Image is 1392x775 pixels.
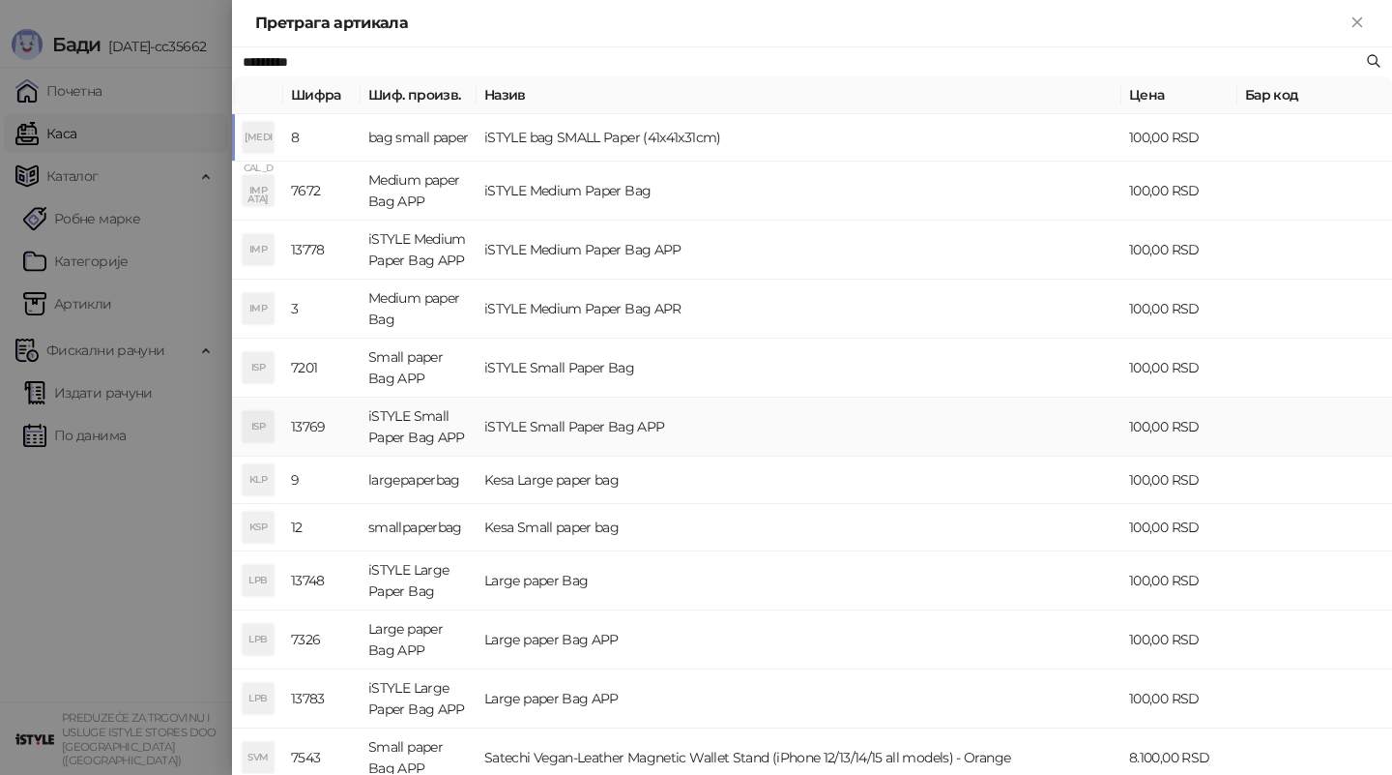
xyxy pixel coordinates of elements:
td: 3 [283,280,361,339]
td: 9 [283,457,361,504]
td: 100,00 RSD [1121,551,1237,611]
td: 100,00 RSD [1121,670,1237,729]
td: Medium paper Bag APP [361,162,477,221]
td: Large paper Bag APP [477,670,1121,729]
th: Бар код [1237,76,1392,114]
div: IMP [243,175,274,206]
td: smallpaperbag [361,504,477,551]
td: Kesa Small paper bag [477,504,1121,551]
td: 100,00 RSD [1121,280,1237,339]
td: Small paper Bag APP [361,339,477,398]
td: 100,00 RSD [1121,339,1237,398]
td: 100,00 RSD [1121,114,1237,162]
td: 100,00 RSD [1121,504,1237,551]
td: iSTYLE Large Paper Bag APP [361,670,477,729]
td: 100,00 RSD [1121,611,1237,670]
td: largepaperbag [361,457,477,504]
th: Назив [477,76,1121,114]
div: IMP [243,293,274,324]
div: LPB [243,565,274,596]
td: iSTYLE Large Paper Bag [361,551,477,611]
div: Претрага артикала [255,12,1346,35]
td: iSTYLE Medium Paper Bag APP [477,221,1121,280]
td: iSTYLE Medium Paper Bag APP [361,221,477,280]
td: 7201 [283,339,361,398]
td: iSTYLE Small Paper Bag APP [361,398,477,457]
button: Close [1346,12,1369,35]
td: Large paper Bag APP [477,611,1121,670]
td: iSTYLE Small Paper Bag APP [477,398,1121,457]
td: Kesa Large paper bag [477,457,1121,504]
div: KSP [243,512,274,543]
td: Large paper Bag APP [361,611,477,670]
td: 13769 [283,398,361,457]
div: IMP [243,234,274,265]
th: Шиф. произв. [361,76,477,114]
td: 100,00 RSD [1121,457,1237,504]
td: 13748 [283,551,361,611]
div: [MEDICAL_DATA] [243,122,274,153]
div: LPB [243,683,274,714]
div: ISP [243,411,274,442]
div: KLP [243,464,274,495]
td: 8 [283,114,361,162]
td: 13778 [283,221,361,280]
td: 13783 [283,670,361,729]
td: 100,00 RSD [1121,162,1237,221]
td: iSTYLE Medium Paper Bag APR [477,280,1121,339]
td: Large paper Bag [477,551,1121,611]
th: Цена [1121,76,1237,114]
td: bag small paper [361,114,477,162]
td: Medium paper Bag [361,280,477,339]
td: 12 [283,504,361,551]
div: SVM [243,742,274,773]
td: 100,00 RSD [1121,398,1237,457]
th: Шифра [283,76,361,114]
td: 7326 [283,611,361,670]
div: LPB [243,624,274,655]
td: iSTYLE Small Paper Bag [477,339,1121,398]
td: iSTYLE bag SMALL Paper (41x41x31cm) [477,114,1121,162]
td: 100,00 RSD [1121,221,1237,280]
td: iSTYLE Medium Paper Bag [477,162,1121,221]
td: 7672 [283,162,361,221]
div: ISP [243,352,274,383]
